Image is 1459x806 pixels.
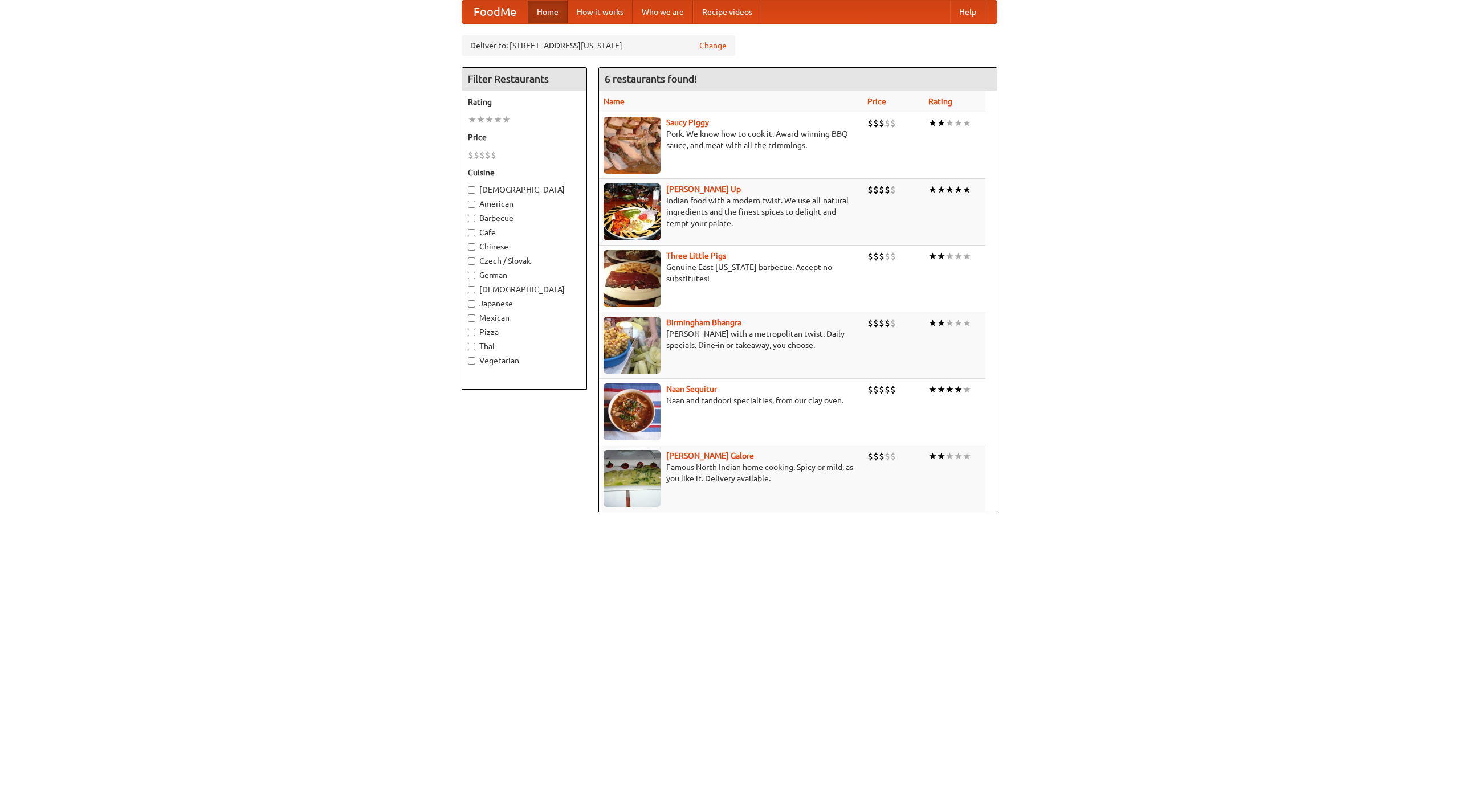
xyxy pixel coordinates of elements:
[462,1,528,23] a: FoodMe
[946,317,954,329] li: ★
[468,186,475,194] input: [DEMOGRAPHIC_DATA]
[468,113,476,126] li: ★
[468,167,581,178] h5: Cuisine
[604,117,661,174] img: saucy.jpg
[928,250,937,263] li: ★
[879,250,885,263] li: $
[873,383,879,396] li: $
[604,195,858,229] p: Indian food with a modern twist. We use all-natural ingredients and the finest spices to delight ...
[885,117,890,129] li: $
[604,461,858,484] p: Famous North Indian home cooking. Spicy or mild, as you like it. Delivery available.
[885,383,890,396] li: $
[666,384,717,394] b: Naan Sequitur
[468,241,581,252] label: Chinese
[885,317,890,329] li: $
[468,286,475,293] input: [DEMOGRAPHIC_DATA]
[867,250,873,263] li: $
[604,261,858,284] p: Genuine East [US_STATE] barbecue. Accept no substitutes!
[937,450,946,463] li: ★
[963,317,971,329] li: ★
[468,272,475,279] input: German
[633,1,693,23] a: Who we are
[666,118,709,127] a: Saucy Piggy
[946,250,954,263] li: ★
[462,35,735,56] div: Deliver to: [STREET_ADDRESS][US_STATE]
[928,117,937,129] li: ★
[468,212,581,224] label: Barbecue
[879,117,885,129] li: $
[885,183,890,196] li: $
[604,395,858,406] p: Naan and tandoori specialties, from our clay oven.
[867,97,886,106] a: Price
[468,184,581,195] label: [DEMOGRAPHIC_DATA]
[468,201,475,208] input: American
[568,1,633,23] a: How it works
[528,1,568,23] a: Home
[468,312,581,324] label: Mexican
[885,250,890,263] li: $
[666,185,741,194] a: [PERSON_NAME] Up
[879,383,885,396] li: $
[468,314,475,322] input: Mexican
[693,1,761,23] a: Recipe videos
[468,227,581,238] label: Cafe
[468,298,581,309] label: Japanese
[666,251,726,260] a: Three Little Pigs
[946,450,954,463] li: ★
[666,318,741,327] a: Birmingham Bhangra
[879,450,885,463] li: $
[867,183,873,196] li: $
[946,383,954,396] li: ★
[604,317,661,374] img: bhangra.jpg
[491,149,496,161] li: $
[468,132,581,143] h5: Price
[890,317,896,329] li: $
[963,250,971,263] li: ★
[699,40,727,51] a: Change
[946,117,954,129] li: ★
[468,257,475,265] input: Czech / Slovak
[666,451,754,460] a: [PERSON_NAME] Galore
[963,383,971,396] li: ★
[873,250,879,263] li: $
[928,450,937,463] li: ★
[485,149,491,161] li: $
[890,250,896,263] li: $
[890,183,896,196] li: $
[604,97,625,106] a: Name
[604,250,661,307] img: littlepigs.jpg
[928,383,937,396] li: ★
[954,117,963,129] li: ★
[468,229,475,236] input: Cafe
[468,243,475,251] input: Chinese
[890,383,896,396] li: $
[937,250,946,263] li: ★
[502,113,511,126] li: ★
[485,113,494,126] li: ★
[937,317,946,329] li: ★
[468,326,581,338] label: Pizza
[468,215,475,222] input: Barbecue
[928,97,952,106] a: Rating
[468,198,581,210] label: American
[954,317,963,329] li: ★
[928,317,937,329] li: ★
[604,450,661,507] img: currygalore.jpg
[468,96,581,108] h5: Rating
[468,357,475,365] input: Vegetarian
[873,117,879,129] li: $
[604,128,858,151] p: Pork. We know how to cook it. Award-winning BBQ sauce, and meat with all the trimmings.
[468,343,475,350] input: Thai
[604,383,661,440] img: naansequitur.jpg
[867,117,873,129] li: $
[879,317,885,329] li: $
[867,383,873,396] li: $
[946,183,954,196] li: ★
[937,117,946,129] li: ★
[604,183,661,240] img: curryup.jpg
[494,113,502,126] li: ★
[468,149,474,161] li: $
